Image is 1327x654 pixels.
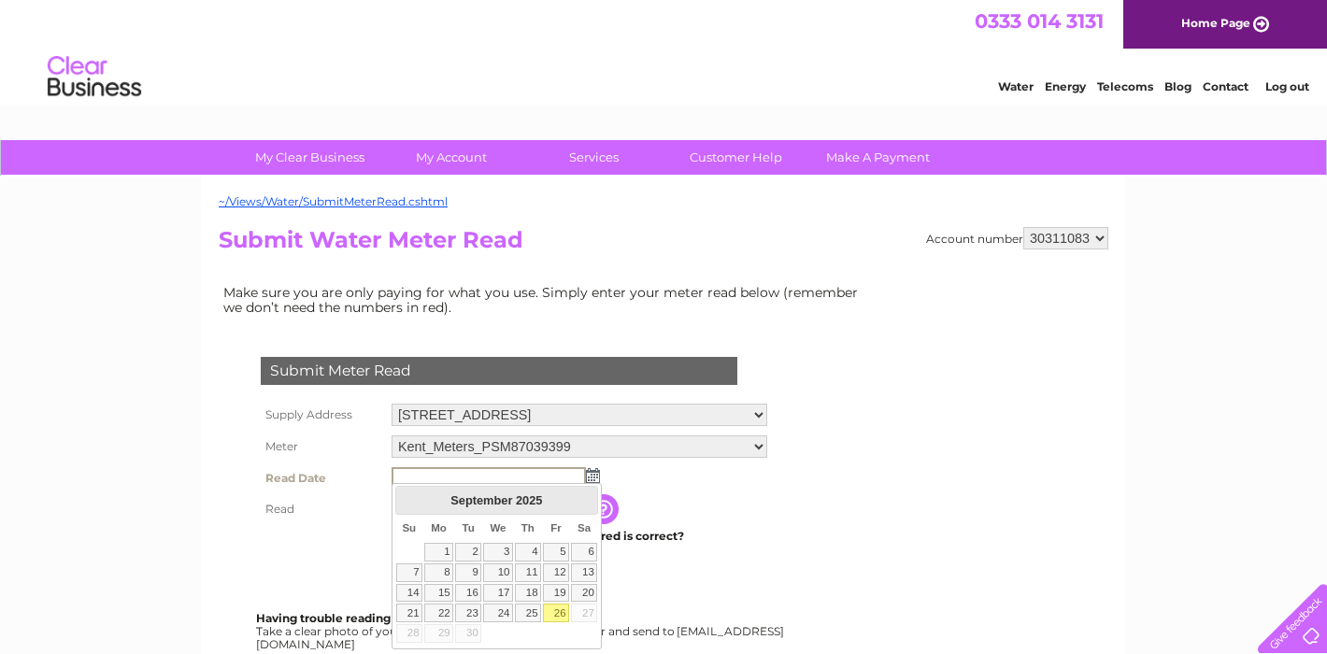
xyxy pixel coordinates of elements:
[1164,79,1191,93] a: Blog
[256,462,387,494] th: Read Date
[219,227,1108,263] h2: Submit Water Meter Read
[256,494,387,524] th: Read
[455,584,481,603] a: 16
[424,604,453,622] a: 22
[256,431,387,462] th: Meter
[490,522,506,533] span: Wednesday
[483,584,513,603] a: 17
[571,563,597,582] a: 13
[571,584,597,603] a: 20
[998,79,1034,93] a: Water
[543,543,569,562] a: 5
[543,604,569,622] a: 26
[515,543,541,562] a: 4
[462,522,474,533] span: Tuesday
[483,604,513,622] a: 24
[1045,79,1086,93] a: Energy
[375,140,529,175] a: My Account
[223,10,1106,91] div: Clear Business is a trading name of Verastar Limited (registered in [GEOGRAPHIC_DATA] No. 3667643...
[424,584,453,603] a: 15
[1265,79,1309,93] a: Log out
[515,604,541,622] a: 25
[402,522,416,533] span: Sunday
[396,584,422,603] a: 14
[219,280,873,320] td: Make sure you are only paying for what you use. Simply enter your meter read below (remember we d...
[515,563,541,582] a: 11
[455,604,481,622] a: 23
[1203,79,1249,93] a: Contact
[424,563,453,582] a: 8
[801,140,955,175] a: Make A Payment
[398,489,420,510] a: Prev
[256,612,787,650] div: Take a clear photo of your readings, tell us which supply it's for and send to [EMAIL_ADDRESS][DO...
[256,611,465,625] b: Having trouble reading your meter?
[483,563,513,582] a: 10
[450,493,512,507] span: September
[550,522,562,533] span: Friday
[578,522,591,533] span: Saturday
[233,140,387,175] a: My Clear Business
[543,563,569,582] a: 12
[543,584,569,603] a: 19
[256,399,387,431] th: Supply Address
[659,140,813,175] a: Customer Help
[483,543,513,562] a: 3
[516,493,542,507] span: 2025
[401,492,416,507] span: Prev
[455,563,481,582] a: 9
[387,524,772,548] td: Are you sure the read you have entered is correct?
[219,194,448,208] a: ~/Views/Water/SubmitMeterRead.cshtml
[261,357,737,385] div: Submit Meter Read
[521,522,535,533] span: Thursday
[586,468,600,483] img: ...
[571,543,597,562] a: 6
[455,543,481,562] a: 2
[1097,79,1153,93] a: Telecoms
[589,494,622,524] input: Information
[515,584,541,603] a: 18
[424,543,453,562] a: 1
[47,49,142,106] img: logo.png
[396,604,422,622] a: 21
[926,227,1108,249] div: Account number
[517,140,671,175] a: Services
[396,563,422,582] a: 7
[975,9,1104,33] a: 0333 014 3131
[431,522,447,533] span: Monday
